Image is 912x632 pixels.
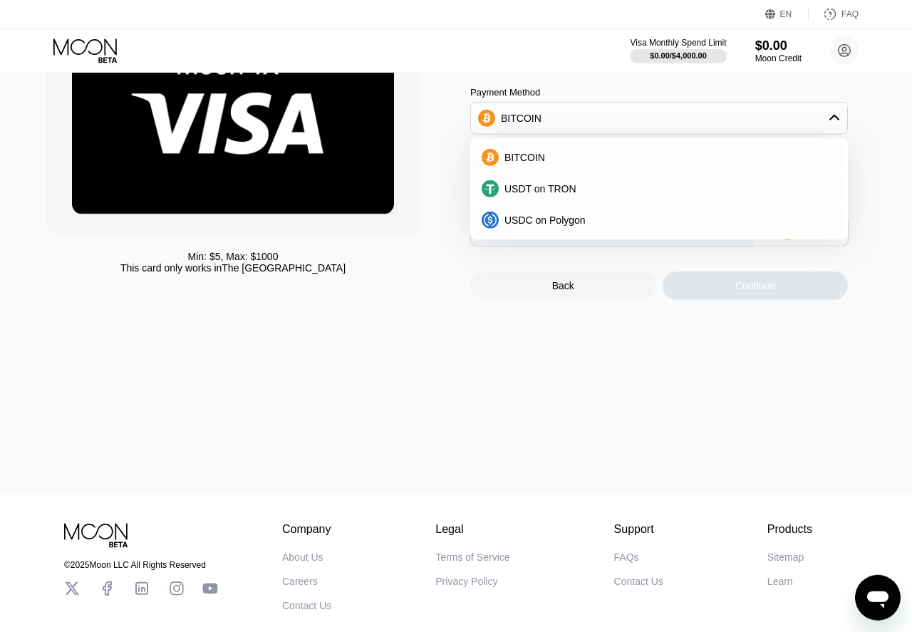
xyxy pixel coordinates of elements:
[282,576,318,587] div: Careers
[614,523,663,536] div: Support
[765,7,809,21] div: EN
[767,551,804,563] div: Sitemap
[470,271,656,300] div: Back
[614,551,639,563] div: FAQs
[120,262,346,274] div: This card only works in The [GEOGRAPHIC_DATA]
[282,551,323,563] div: About Us
[650,51,707,60] div: $0.00 / $4,000.00
[767,576,793,587] div: Learn
[630,38,726,63] div: Visa Monthly Spend Limit$0.00/$4,000.00
[504,214,586,226] span: USDC on Polygon
[282,600,331,611] div: Contact Us
[552,280,574,291] div: Back
[501,113,541,124] div: BITCOIN
[435,576,497,587] div: Privacy Policy
[630,38,726,48] div: Visa Monthly Spend Limit
[614,576,663,587] div: Contact Us
[64,560,218,570] div: © 2025 Moon LLC All Rights Reserved
[435,551,509,563] div: Terms of Service
[780,9,792,19] div: EN
[475,206,844,234] div: USDC on Polygon
[755,53,802,63] div: Moon Credit
[504,183,576,195] span: USDT on TRON
[435,523,509,536] div: Legal
[188,251,279,262] div: Min: $ 5 , Max: $ 1000
[855,575,901,621] iframe: Button to launch messaging window
[470,87,848,98] div: Payment Method
[471,104,847,133] div: BITCOIN
[809,7,859,21] div: FAQ
[767,523,812,536] div: Products
[475,175,844,203] div: USDT on TRON
[282,523,331,536] div: Company
[841,9,859,19] div: FAQ
[755,38,802,53] div: $0.00
[504,152,545,163] span: BITCOIN
[755,38,802,63] div: $0.00Moon Credit
[475,143,844,172] div: BITCOIN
